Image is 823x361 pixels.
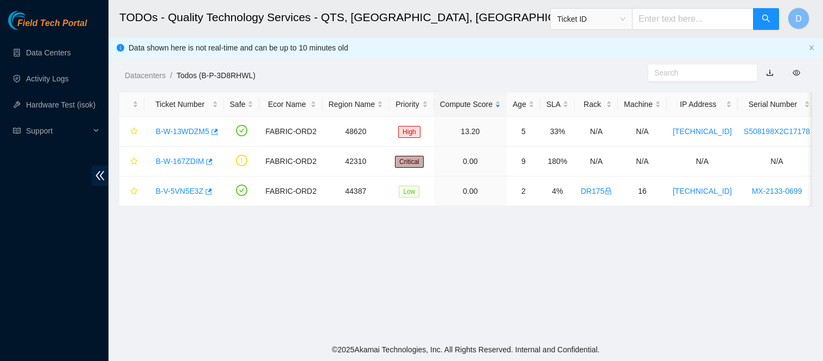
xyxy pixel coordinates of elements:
td: 16 [618,176,667,206]
span: Ticket ID [557,11,626,27]
span: read [13,127,21,135]
span: Critical [395,156,424,168]
a: S508198X2C17178 [744,127,810,136]
button: download [758,64,782,81]
a: Datacenters [125,71,165,80]
td: 44387 [322,176,389,206]
td: 2 [507,176,540,206]
a: B-W-167ZDIM [156,157,204,166]
td: FABRIC-ORD2 [259,176,322,206]
a: [TECHNICAL_ID] [673,127,732,136]
a: B-V-5VN5E3Z [156,187,203,195]
td: FABRIC-ORD2 [259,147,322,176]
span: / [170,71,172,80]
input: Search [654,67,742,79]
a: Todos (B-P-3D8RHWL) [176,71,255,80]
span: Field Tech Portal [17,18,87,29]
a: [TECHNICAL_ID] [673,187,732,195]
span: search [762,14,770,24]
a: Data Centers [26,48,71,57]
input: Enter text here... [632,8,754,30]
td: 180% [540,147,575,176]
button: D [788,8,809,29]
td: 48620 [322,117,389,147]
span: Low [399,186,419,198]
img: Akamai Technologies [8,11,55,30]
a: download [766,68,774,77]
td: 13.20 [434,117,507,147]
span: check-circle [236,185,247,196]
span: star [130,128,138,136]
span: double-left [92,166,109,186]
td: N/A [738,147,816,176]
span: eye [793,69,800,77]
span: check-circle [236,125,247,136]
td: N/A [618,147,667,176]
td: N/A [618,117,667,147]
a: DR175lock [580,187,612,195]
td: N/A [667,147,738,176]
td: N/A [575,117,618,147]
button: search [753,8,779,30]
span: exclamation-circle [236,155,247,166]
button: close [808,45,815,52]
td: FABRIC-ORD2 [259,117,322,147]
td: N/A [575,147,618,176]
button: star [125,153,138,170]
span: lock [604,187,612,195]
button: star [125,182,138,200]
td: 9 [507,147,540,176]
td: 4% [540,176,575,206]
td: 33% [540,117,575,147]
a: Akamai TechnologiesField Tech Portal [8,20,87,34]
footer: © 2025 Akamai Technologies, Inc. All Rights Reserved. Internal and Confidential. [109,338,823,361]
span: Support [26,120,90,142]
td: 5 [507,117,540,147]
span: close [808,45,815,51]
button: star [125,123,138,140]
a: Activity Logs [26,74,69,83]
a: B-W-13WDZM5 [156,127,209,136]
span: D [795,12,802,26]
td: 0.00 [434,147,507,176]
span: High [398,126,420,138]
a: MX-2133-0699 [752,187,802,195]
a: Hardware Test (isok) [26,100,95,109]
td: 42310 [322,147,389,176]
td: 0.00 [434,176,507,206]
span: star [130,157,138,166]
span: star [130,187,138,196]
